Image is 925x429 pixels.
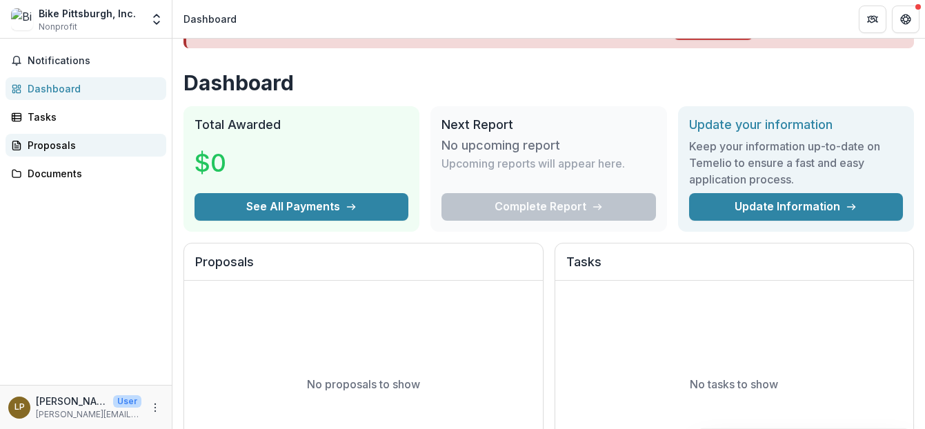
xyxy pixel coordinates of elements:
[441,138,560,153] h3: No upcoming report
[28,138,155,152] div: Proposals
[566,255,903,281] h2: Tasks
[195,144,298,181] h3: $0
[441,155,625,172] p: Upcoming reports will appear here.
[195,193,408,221] button: See All Payments
[6,106,166,128] a: Tasks
[689,138,903,188] h3: Keep your information up-to-date on Temelio to ensure a fast and easy application process.
[28,81,155,96] div: Dashboard
[689,117,903,132] h2: Update your information
[11,8,33,30] img: Bike Pittsburgh, Inc.
[690,376,778,392] p: No tasks to show
[6,134,166,157] a: Proposals
[39,21,77,33] span: Nonprofit
[6,77,166,100] a: Dashboard
[14,403,25,412] div: Laura SanBoeuf Paris
[147,399,163,416] button: More
[183,12,237,26] div: Dashboard
[6,162,166,185] a: Documents
[859,6,886,33] button: Partners
[28,55,161,67] span: Notifications
[892,6,919,33] button: Get Help
[307,376,420,392] p: No proposals to show
[36,408,141,421] p: [PERSON_NAME][EMAIL_ADDRESS][DOMAIN_NAME]
[36,394,108,408] p: [PERSON_NAME] [GEOGRAPHIC_DATA]
[195,255,532,281] h2: Proposals
[178,9,242,29] nav: breadcrumb
[28,110,155,124] div: Tasks
[183,70,914,95] h1: Dashboard
[441,117,655,132] h2: Next Report
[28,166,155,181] div: Documents
[195,117,408,132] h2: Total Awarded
[689,193,903,221] a: Update Information
[6,50,166,72] button: Notifications
[147,6,166,33] button: Open entity switcher
[39,6,136,21] div: Bike Pittsburgh, Inc.
[113,395,141,408] p: User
